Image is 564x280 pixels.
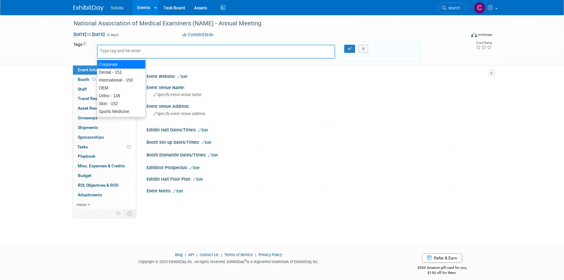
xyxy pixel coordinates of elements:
span: (5 days) [106,33,119,37]
div: Event Venue Name: [147,83,491,91]
a: Sponsorships [73,133,136,142]
div: Skin - 152 [97,100,145,108]
a: Budget [73,171,136,180]
span: | [183,253,187,257]
span: Attachments [78,192,102,197]
button: X [359,45,368,53]
div: In-Person [478,33,492,37]
div: OEM [97,84,145,92]
a: Contact Us [200,253,219,257]
div: Exhibitor Prospectus: [147,163,491,171]
input: Type tag and hit enter [100,48,148,54]
a: Tasks [73,142,136,152]
a: Edit [190,166,200,170]
div: National Association of Medical Examiners (NAME) - Annual Meeting [71,18,457,29]
div: Exhibit Hall Dates/Times: [147,125,491,133]
button: Committed [180,32,216,38]
span: | [219,253,223,257]
a: Shipments [73,123,136,132]
span: Asset Reservations [78,106,114,111]
div: Ortho - 149 [97,92,145,100]
span: ROI, Objectives & ROO [78,183,118,188]
a: Edit [201,140,211,145]
sup: ® [244,259,246,262]
a: more [73,200,136,209]
span: Booth not reserved yet [91,77,97,82]
a: Search [438,3,466,13]
a: Edit [193,177,203,182]
a: Asset Reservations [73,104,136,113]
div: Event Venue Address: [147,102,491,109]
div: Event Notes: [147,186,491,194]
span: Specify event venue address [153,111,205,116]
a: Booth [73,75,136,84]
img: Format-Inperson.png [471,32,477,37]
a: Terms of Service [224,253,253,257]
div: International - 150 [97,76,145,84]
span: Event Information [78,67,112,72]
div: Dental - 151 [97,68,145,76]
div: Booth Set-up Dates/Times: [147,138,491,146]
a: Attachments [73,190,136,200]
a: Event Information [73,65,136,75]
td: Tags [73,41,88,62]
img: Cindy Miller [474,2,485,14]
span: Solvita [111,5,124,10]
div: Exhibit Hall Floor Plan: [147,175,491,182]
span: | [254,253,258,257]
a: Edit [208,153,218,157]
a: API [188,253,194,257]
a: Refer & Earn [422,253,462,262]
span: Tasks [77,144,88,149]
span: Giveaways [78,115,97,120]
div: Event Website: [147,72,491,80]
div: Event Rating [476,41,492,44]
div: Booth Dismantle Dates/Times: [147,150,491,158]
span: | [195,253,199,257]
a: Privacy Policy [259,253,282,257]
span: Staff [78,87,87,92]
img: ExhibitDay [73,5,104,11]
a: Misc. Expenses & Credits [73,161,136,171]
div: Event Format [430,31,493,40]
span: to [86,32,92,37]
span: more [77,202,86,207]
div: Corporate [97,60,146,69]
td: Personalize Event Tab Strip [113,209,124,217]
td: Toggle Event Tabs [124,209,136,217]
span: Search [446,6,460,10]
div: Copyright © 2025 ExhibitDay, Inc. All rights reserved. ExhibitDay is a registered trademark of Ex... [73,258,384,265]
span: Misc. Expenses & Credits [78,163,125,168]
span: Budget [78,173,91,178]
a: Edit [177,75,187,79]
span: Travel Reservations [78,96,115,101]
a: Staff [73,85,136,94]
a: Edit [198,128,208,132]
a: Edit [173,189,183,193]
div: $150 off for them. [393,270,491,275]
div: Sports Medicine [97,108,145,115]
span: Sponsorships [78,135,104,140]
a: Giveaways [73,113,136,123]
a: Playbook [73,152,136,161]
span: Booth [78,77,97,82]
span: Playbook [78,154,95,159]
span: [DATE] [DATE] [73,32,105,37]
span: Specify event venue name [153,92,202,97]
span: Shipments [78,125,98,130]
div: $500 Amazon gift card for you, [393,261,491,275]
a: Travel Reservations [73,94,136,103]
a: Blog [175,253,183,257]
a: ROI, Objectives & ROO [73,181,136,190]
